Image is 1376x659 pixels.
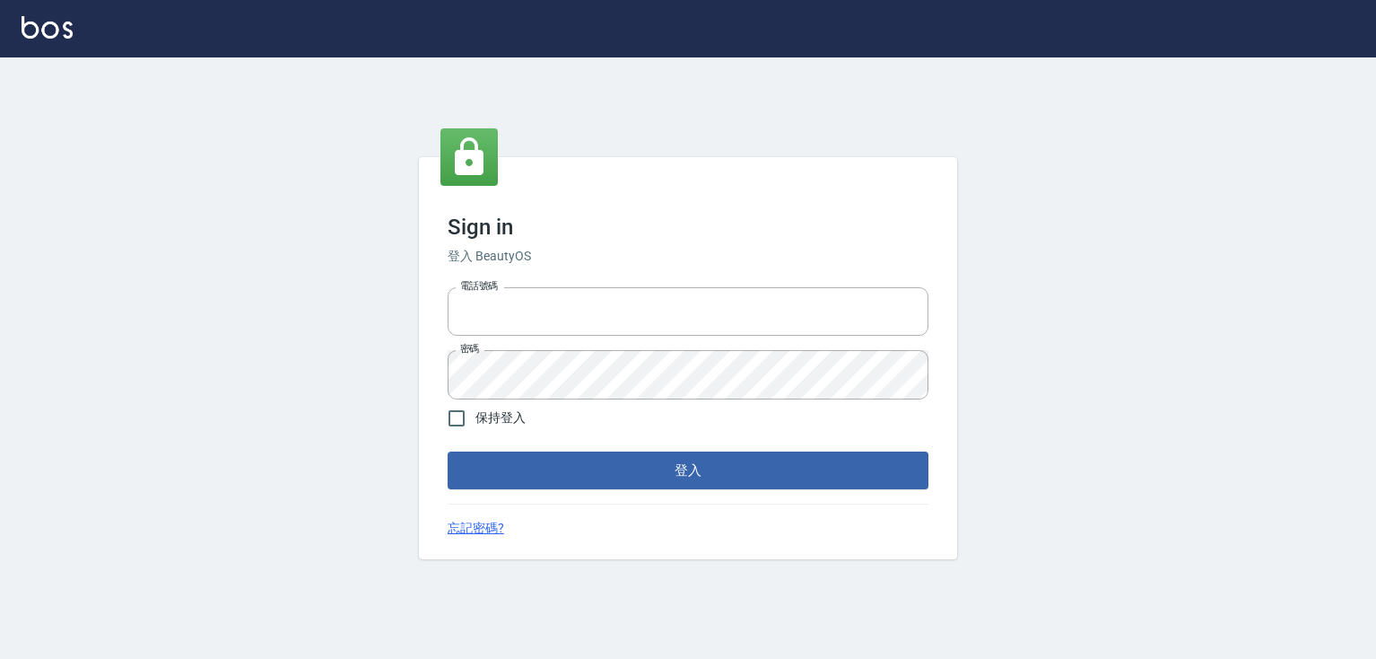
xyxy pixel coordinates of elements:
a: 忘記密碼? [448,519,504,538]
h3: Sign in [448,215,928,240]
label: 電話號碼 [460,279,498,293]
img: Logo [22,16,73,39]
button: 登入 [448,452,928,489]
h6: 登入 BeautyOS [448,247,928,266]
span: 保持登入 [475,409,526,427]
label: 密碼 [460,342,479,356]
